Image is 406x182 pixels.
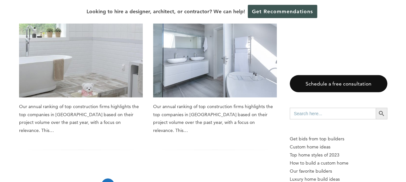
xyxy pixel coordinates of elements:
[290,167,387,175] a: Our favorite builders
[290,108,376,119] input: Search here...
[290,143,387,151] a: Custom home ideas
[153,103,277,134] div: Our annual ranking of top construction firms highlights the top companies in [GEOGRAPHIC_DATA] ba...
[378,110,385,117] svg: Search
[290,159,387,167] a: How to build a custom home
[248,5,317,18] a: Get Recommendations
[19,103,143,134] div: Our annual ranking of top construction firms highlights the top companies in [GEOGRAPHIC_DATA] ba...
[290,151,387,159] a: Top home styles of 2023
[19,10,143,97] a: Best Bathroom Remodeling Contractors in [GEOGRAPHIC_DATA] (2024)
[153,10,277,97] a: Best Bathroom Remodeling Contractors in [GEOGRAPHIC_DATA] (2024)
[290,75,387,92] a: Schedule a free consultation
[290,135,387,143] p: Get bids from top builders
